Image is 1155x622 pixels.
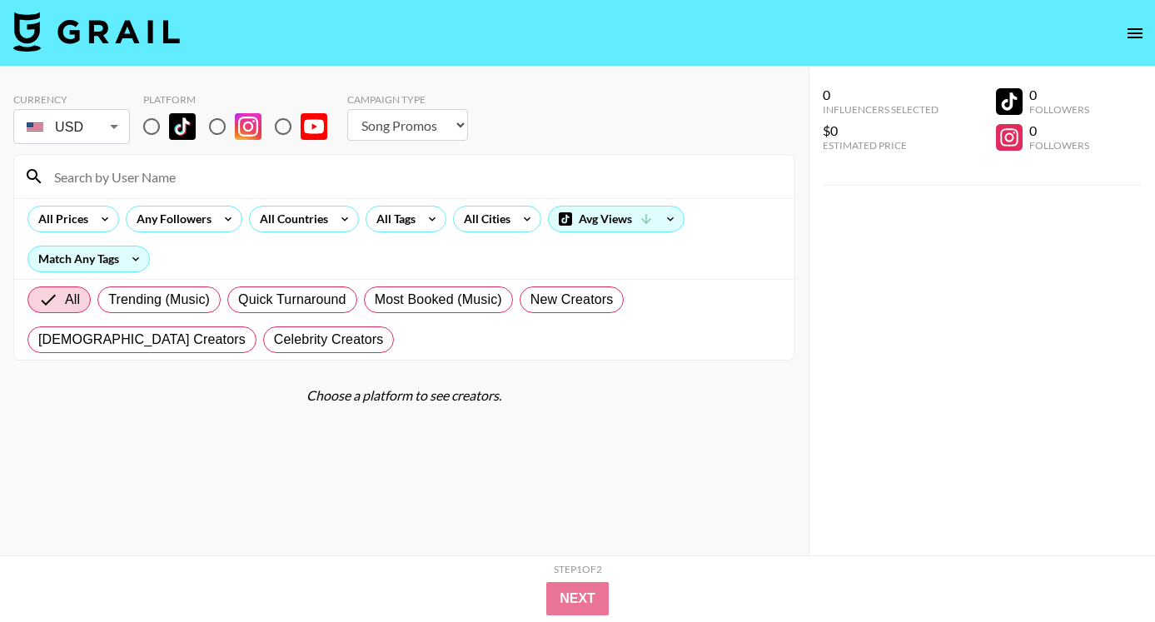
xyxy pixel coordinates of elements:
[127,207,215,231] div: Any Followers
[169,113,196,140] img: TikTok
[65,290,80,310] span: All
[549,207,684,231] div: Avg Views
[823,122,938,139] div: $0
[28,246,149,271] div: Match Any Tags
[13,12,180,52] img: Grail Talent
[13,387,795,404] div: Choose a platform to see creators.
[1029,103,1089,116] div: Followers
[274,330,384,350] span: Celebrity Creators
[823,103,938,116] div: Influencers Selected
[301,113,327,140] img: YouTube
[530,290,614,310] span: New Creators
[108,290,210,310] span: Trending (Music)
[366,207,419,231] div: All Tags
[554,563,602,575] div: Step 1 of 2
[375,290,502,310] span: Most Booked (Music)
[823,139,938,152] div: Estimated Price
[17,112,127,142] div: USD
[1118,17,1152,50] button: open drawer
[454,207,514,231] div: All Cities
[13,93,130,106] div: Currency
[238,290,346,310] span: Quick Turnaround
[1029,139,1089,152] div: Followers
[143,93,341,106] div: Platform
[546,582,609,615] button: Next
[38,330,246,350] span: [DEMOGRAPHIC_DATA] Creators
[28,207,92,231] div: All Prices
[1029,87,1089,103] div: 0
[250,207,331,231] div: All Countries
[347,93,468,106] div: Campaign Type
[823,87,938,103] div: 0
[1029,122,1089,139] div: 0
[235,113,261,140] img: Instagram
[44,163,784,190] input: Search by User Name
